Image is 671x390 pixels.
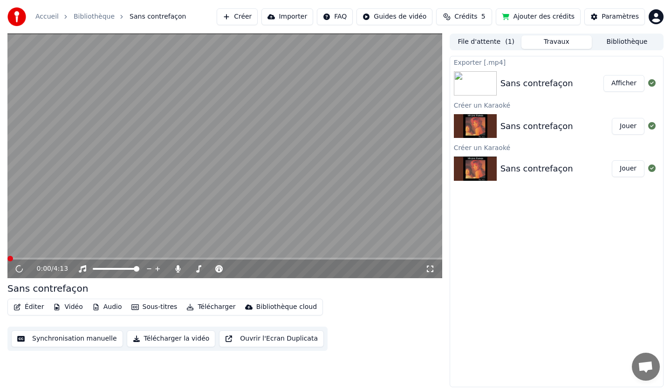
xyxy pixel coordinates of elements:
button: Vidéo [49,301,86,314]
button: Jouer [612,118,644,135]
span: 5 [481,12,486,21]
button: Importer [261,8,313,25]
div: / [37,264,59,274]
button: Éditer [10,301,48,314]
div: Exporter [.mp4] [450,56,663,68]
a: Accueil [35,12,59,21]
button: Afficher [603,75,644,92]
img: youka [7,7,26,26]
div: Sans contrefaçon [500,120,573,133]
button: Sous-titres [128,301,181,314]
div: Créer un Karaoké [450,99,663,110]
button: File d'attente [451,35,521,49]
button: Télécharger la vidéo [127,330,216,347]
div: Ouvrir le chat [632,353,660,381]
span: 0:00 [37,264,51,274]
button: Crédits5 [436,8,492,25]
div: Sans contrefaçon [500,77,573,90]
a: Bibliothèque [74,12,115,21]
nav: breadcrumb [35,12,186,21]
div: Sans contrefaçon [500,162,573,175]
button: Synchronisation manuelle [11,330,123,347]
button: Créer [217,8,258,25]
div: Bibliothèque cloud [256,302,317,312]
span: Sans contrefaçon [130,12,186,21]
span: 4:13 [54,264,68,274]
span: Crédits [454,12,477,21]
span: ( 1 ) [505,37,514,47]
button: Jouer [612,160,644,177]
button: Audio [89,301,126,314]
button: Ouvrir l'Ecran Duplicata [219,330,324,347]
button: Travaux [521,35,592,49]
div: Créer un Karaoké [450,142,663,153]
button: Paramètres [584,8,645,25]
div: Sans contrefaçon [7,282,88,295]
button: Ajouter des crédits [496,8,581,25]
div: Paramètres [602,12,639,21]
button: Bibliothèque [592,35,662,49]
button: Télécharger [183,301,239,314]
button: Guides de vidéo [356,8,432,25]
button: FAQ [317,8,353,25]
